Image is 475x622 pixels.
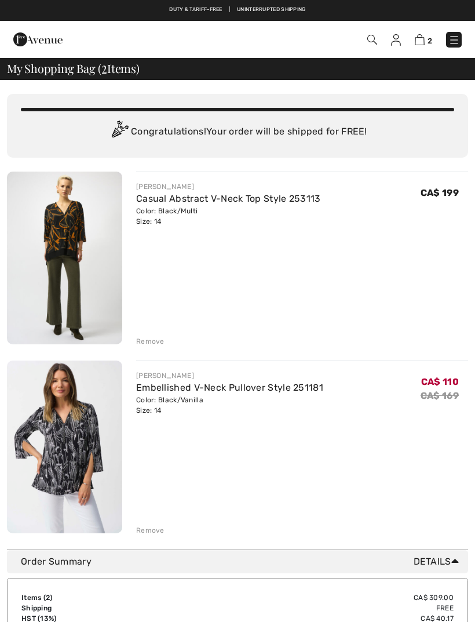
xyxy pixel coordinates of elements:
a: 2 [415,32,432,46]
span: 2 [46,594,50,602]
div: Color: Black/Multi Size: 14 [136,206,321,227]
div: Remove [136,525,165,536]
td: Shipping [21,603,183,613]
s: CA$ 169 [421,390,459,401]
img: Casual Abstract V-Neck Top Style 253113 [7,172,122,344]
a: Casual Abstract V-Neck Top Style 253113 [136,193,321,204]
a: Embellished V-Neck Pullover Style 251181 [136,382,323,393]
div: [PERSON_NAME] [136,181,321,192]
span: 2 [427,37,432,45]
td: Items ( ) [21,592,183,603]
img: Menu [448,34,460,46]
img: Search [367,35,377,45]
td: Free [183,603,454,613]
div: Remove [136,336,165,347]
img: Embellished V-Neck Pullover Style 251181 [7,361,122,533]
img: My Info [391,34,401,46]
span: CA$ 199 [421,187,459,198]
img: Shopping Bag [415,34,425,45]
span: CA$ 110 [421,376,459,387]
a: 1ère Avenue [13,33,63,44]
div: Congratulations! Your order will be shipped for FREE! [21,121,454,144]
div: Order Summary [21,555,463,569]
span: Details [414,555,463,569]
div: Color: Black/Vanilla Size: 14 [136,395,323,416]
span: 2 [101,60,107,75]
div: [PERSON_NAME] [136,370,323,381]
img: Congratulation2.svg [108,121,131,144]
img: 1ère Avenue [13,28,63,51]
td: CA$ 309.00 [183,592,454,603]
span: My Shopping Bag ( Items) [7,63,140,74]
